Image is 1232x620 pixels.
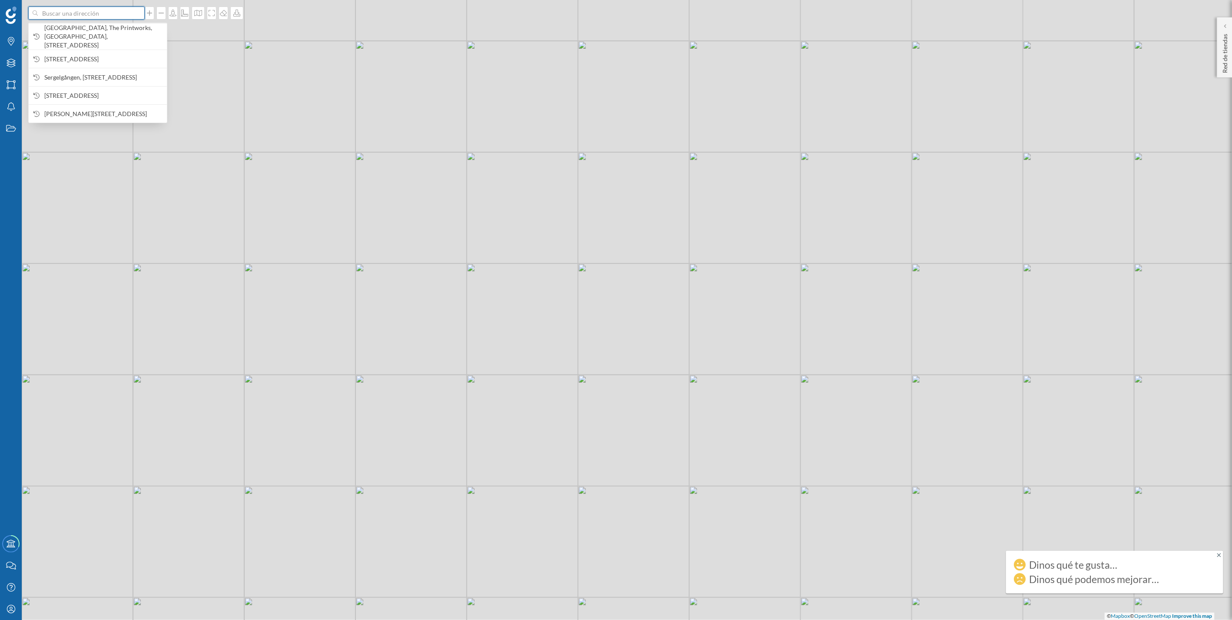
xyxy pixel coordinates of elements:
p: Red de tiendas [1221,30,1229,73]
a: Mapbox [1111,613,1130,619]
img: Geoblink Logo [6,7,17,24]
span: Soporte [17,6,48,14]
div: Dinos qué podemos mejorar… [1029,575,1159,583]
span: [STREET_ADDRESS] [44,55,163,63]
span: Sergelgången, [STREET_ADDRESS] [44,73,163,82]
a: OpenStreetMap [1135,613,1172,619]
span: [GEOGRAPHIC_DATA], The Printworks, [GEOGRAPHIC_DATA], [STREET_ADDRESS] [44,23,163,50]
div: Dinos qué te gusta… [1029,560,1117,569]
span: [PERSON_NAME][STREET_ADDRESS] [44,110,163,118]
div: © © [1105,613,1215,620]
span: [STREET_ADDRESS] [44,91,163,100]
a: Improve this map [1172,613,1212,619]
